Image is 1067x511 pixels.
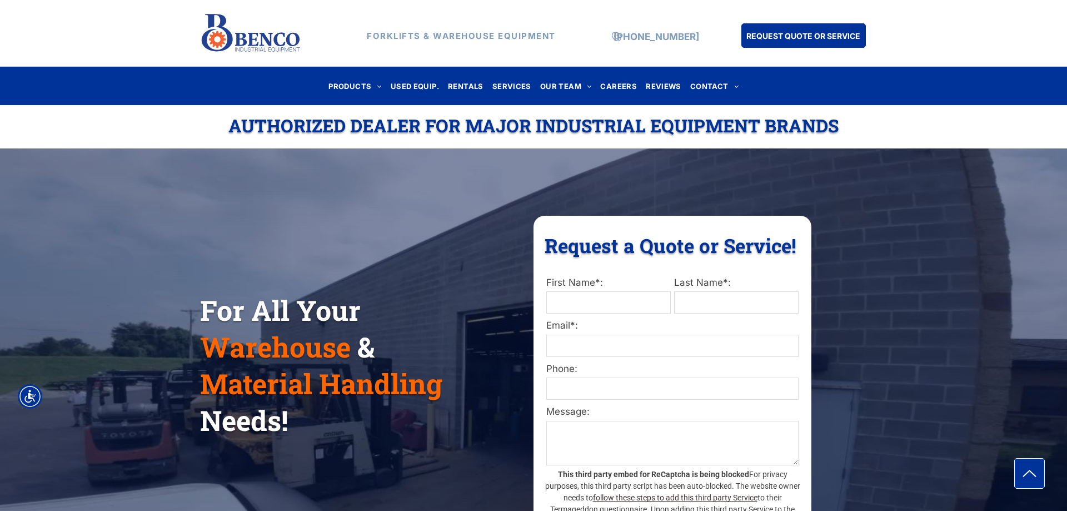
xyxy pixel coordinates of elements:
a: CAREERS [596,78,641,93]
a: PRODUCTS [324,78,386,93]
a: OUR TEAM [536,78,596,93]
div: Accessibility Menu [18,384,42,409]
span: REQUEST QUOTE OR SERVICE [746,26,860,46]
a: REQUEST QUOTE OR SERVICE [741,23,866,48]
a: RENTALS [443,78,488,93]
a: CONTACT [686,78,743,93]
label: Email*: [546,319,799,333]
a: USED EQUIP. [386,78,443,93]
a: [PHONE_NUMBER] [614,31,699,42]
label: Last Name*: [674,276,799,290]
span: Needs! [200,402,288,439]
a: REVIEWS [641,78,686,93]
a: SERVICES [488,78,536,93]
span: & [357,329,375,365]
span: Authorized Dealer For Major Industrial Equipment Brands [228,113,839,137]
span: Warehouse [200,329,351,365]
strong: FORKLIFTS & WAREHOUSE EQUIPMENT [367,31,556,41]
span: For All Your [200,292,361,329]
a: follow these steps to add this third party Service [593,493,757,502]
span: Material Handling [200,365,442,402]
label: Phone: [546,362,799,376]
label: Message: [546,405,799,419]
strong: This third party embed for ReCaptcha is being blocked [558,470,749,479]
label: First Name*: [546,276,671,290]
span: Request a Quote or Service! [545,232,796,258]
